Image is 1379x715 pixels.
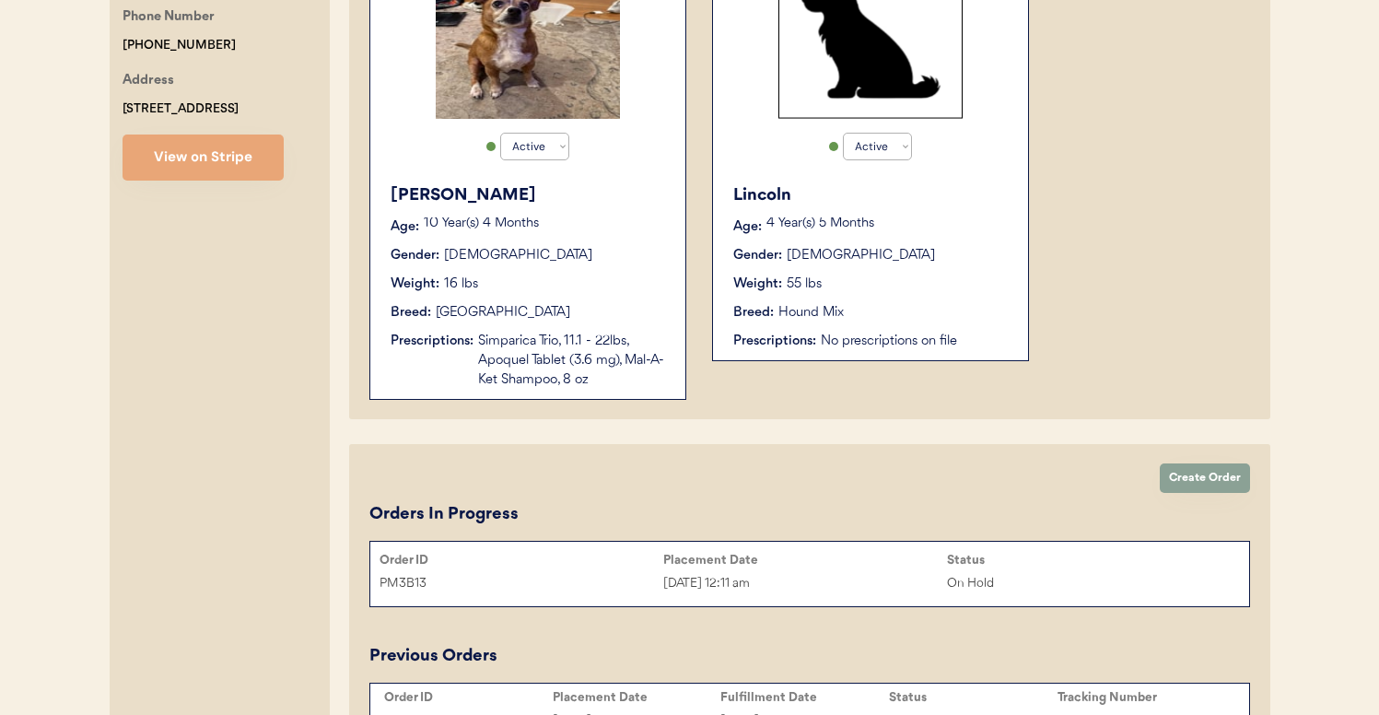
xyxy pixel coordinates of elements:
div: Status [889,690,1058,705]
div: Placement Date [553,690,721,705]
div: On Hold [947,573,1231,594]
div: Hound Mix [778,303,844,322]
div: Breed: [733,303,774,322]
div: Weight: [733,275,782,294]
div: 16 lbs [444,275,478,294]
div: Address [123,70,174,93]
div: No prescriptions on file [821,332,1010,351]
div: [DEMOGRAPHIC_DATA] [444,246,592,265]
div: Fulfillment Date [720,690,889,705]
div: Previous Orders [369,644,497,669]
div: Age: [391,217,419,237]
div: 55 lbs [787,275,822,294]
div: Order ID [384,690,553,705]
div: Phone Number [123,6,215,29]
div: Gender: [733,246,782,265]
div: [GEOGRAPHIC_DATA] [436,303,570,322]
div: [STREET_ADDRESS] [123,99,239,120]
div: [DATE] 12:11 am [663,573,947,594]
div: PM3B13 [380,573,663,594]
div: Weight: [391,275,439,294]
button: View on Stripe [123,135,284,181]
div: Prescriptions: [391,332,473,351]
p: 4 Year(s) 5 Months [766,217,1010,230]
div: Placement Date [663,553,947,568]
button: Create Order [1160,463,1250,493]
div: Prescriptions: [733,332,816,351]
div: Breed: [391,303,431,322]
div: [PERSON_NAME] [391,183,667,208]
div: Order ID [380,553,663,568]
div: Gender: [391,246,439,265]
div: Age: [733,217,762,237]
div: Orders In Progress [369,502,519,527]
p: 10 Year(s) 4 Months [424,217,667,230]
div: [DEMOGRAPHIC_DATA] [787,246,935,265]
div: Lincoln [733,183,1010,208]
div: Tracking Number [1058,690,1226,705]
div: Status [947,553,1231,568]
div: Simparica Trio, 11.1 - 22lbs, Apoquel Tablet (3.6 mg), Mal-A-Ket Shampoo, 8 oz [478,332,667,390]
div: [PHONE_NUMBER] [123,35,236,56]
